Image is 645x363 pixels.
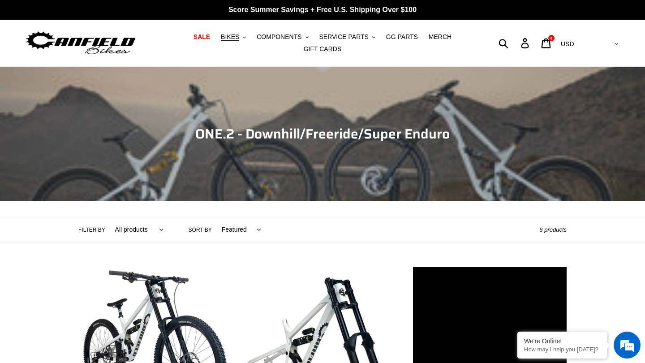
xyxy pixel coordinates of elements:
[539,226,567,233] span: 6 products
[304,45,342,53] span: GIFT CARDS
[524,346,600,353] p: How may I help you today?
[78,226,105,234] label: Filter by
[319,33,368,41] span: SERVICE PARTS
[386,33,418,41] span: GG PARTS
[195,123,450,144] span: ONE.2 - Downhill/Freeride/Super Enduro
[221,33,239,41] span: BIKES
[524,337,600,345] div: We're Online!
[424,31,456,43] a: MERCH
[193,33,210,41] span: SALE
[429,33,451,41] span: MERCH
[189,31,215,43] a: SALE
[299,43,346,55] a: GIFT CARDS
[252,31,313,43] button: COMPONENTS
[550,36,552,40] span: 3
[216,31,250,43] button: BIKES
[25,29,137,57] img: Canfield Bikes
[503,33,526,53] input: Search
[189,226,212,234] label: Sort by
[382,31,422,43] a: GG PARTS
[314,31,379,43] button: SERVICE PARTS
[536,34,557,53] a: 3
[257,33,301,41] span: COMPONENTS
